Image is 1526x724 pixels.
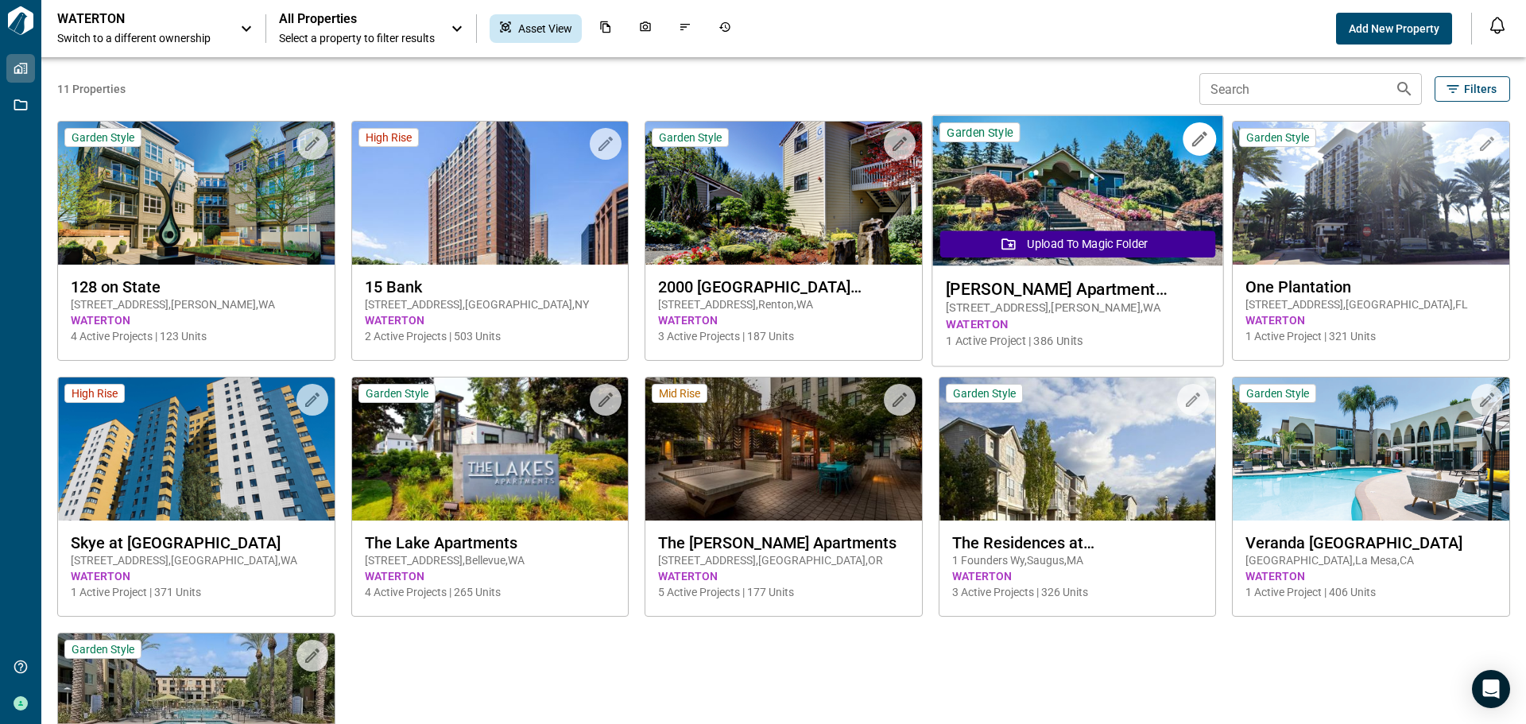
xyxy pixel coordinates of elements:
[946,316,1209,333] span: WATERTON
[71,312,322,328] span: WATERTON
[71,296,322,312] span: [STREET_ADDRESS] , [PERSON_NAME] , WA
[72,130,134,145] span: Garden Style
[71,584,322,600] span: 1 Active Project | 371 Units
[659,386,700,401] span: Mid Rise
[932,116,1222,266] img: property-asset
[490,14,582,43] div: Asset View
[58,122,335,265] img: property-asset
[1245,312,1497,328] span: WATERTON
[1336,13,1452,45] button: Add New Property
[645,122,922,265] img: property-asset
[352,122,629,265] img: property-asset
[365,328,616,344] span: 2 Active Projects | 503 Units
[365,533,616,552] span: The Lake Apartments
[658,296,909,312] span: [STREET_ADDRESS] , Renton , WA
[952,552,1203,568] span: 1 Founders Wy , Saugus , MA
[352,377,629,521] img: property-asset
[71,552,322,568] span: [STREET_ADDRESS] , [GEOGRAPHIC_DATA] , WA
[939,377,1216,521] img: property-asset
[1472,670,1510,708] div: Open Intercom Messenger
[365,568,616,584] span: WATERTON
[57,11,200,27] p: WATERTON
[71,328,322,344] span: 4 Active Projects | 123 Units
[365,296,616,312] span: [STREET_ADDRESS] , [GEOGRAPHIC_DATA] , NY
[629,14,661,43] div: Photos
[1349,21,1439,37] span: Add New Property
[366,386,428,401] span: Garden Style
[658,552,909,568] span: [STREET_ADDRESS] , [GEOGRAPHIC_DATA] , OR
[658,584,909,600] span: 5 Active Projects | 177 Units
[659,130,722,145] span: Garden Style
[72,642,134,656] span: Garden Style
[952,584,1203,600] span: 3 Active Projects | 326 Units
[365,312,616,328] span: WATERTON
[365,277,616,296] span: 15 Bank
[946,279,1209,299] span: [PERSON_NAME] Apartment Homes
[946,333,1209,350] span: 1 Active Project | 386 Units
[57,81,1193,97] span: 11 Properties
[518,21,572,37] span: Asset View
[1245,277,1497,296] span: One Plantation
[1245,584,1497,600] span: 1 Active Project | 406 Units
[57,30,224,46] span: Switch to a different ownership
[365,552,616,568] span: [STREET_ADDRESS] , Bellevue , WA
[71,533,322,552] span: Skye at [GEOGRAPHIC_DATA]
[1245,533,1497,552] span: Veranda [GEOGRAPHIC_DATA]
[1233,377,1509,521] img: property-asset
[658,312,909,328] span: WATERTON
[669,14,701,43] div: Issues & Info
[1435,76,1510,102] button: Filters
[947,125,1013,140] span: Garden Style
[946,300,1209,316] span: [STREET_ADDRESS] , [PERSON_NAME] , WA
[1464,81,1497,97] span: Filters
[1389,73,1420,105] button: Search properties
[279,11,435,27] span: All Properties
[1245,328,1497,344] span: 1 Active Project | 321 Units
[590,14,622,43] div: Documents
[1245,552,1497,568] span: [GEOGRAPHIC_DATA] , La Mesa , CA
[709,14,741,43] div: Job History
[71,277,322,296] span: 128 on State
[940,230,1215,257] button: Upload to Magic Folder
[952,533,1203,552] span: The Residences at [PERSON_NAME][GEOGRAPHIC_DATA]
[72,386,118,401] span: High Rise
[953,386,1016,401] span: Garden Style
[658,533,909,552] span: The [PERSON_NAME] Apartments
[279,30,435,46] span: Select a property to filter results
[58,377,335,521] img: property-asset
[952,568,1203,584] span: WATERTON
[366,130,412,145] span: High Rise
[658,568,909,584] span: WATERTON
[1246,130,1309,145] span: Garden Style
[658,277,909,296] span: 2000 [GEOGRAPHIC_DATA][US_STATE] Apartments
[1485,13,1510,38] button: Open notification feed
[1245,296,1497,312] span: [STREET_ADDRESS] , [GEOGRAPHIC_DATA] , FL
[1233,122,1509,265] img: property-asset
[365,584,616,600] span: 4 Active Projects | 265 Units
[1245,568,1497,584] span: WATERTON
[658,328,909,344] span: 3 Active Projects | 187 Units
[1246,386,1309,401] span: Garden Style
[71,568,322,584] span: WATERTON
[645,377,922,521] img: property-asset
